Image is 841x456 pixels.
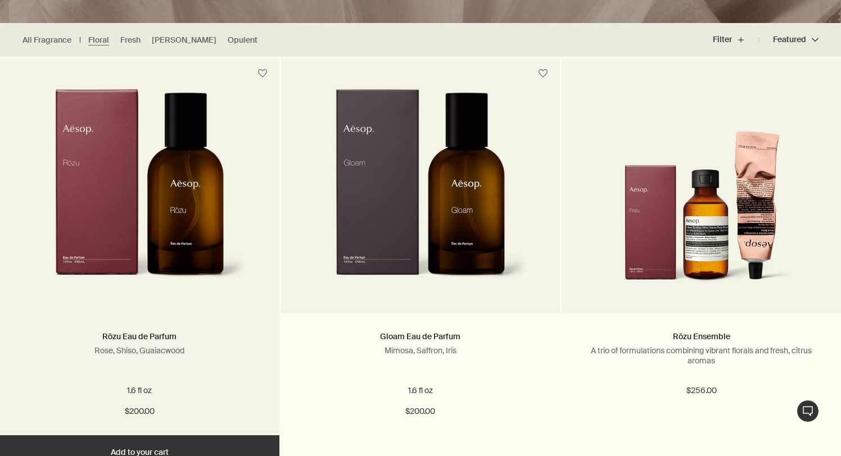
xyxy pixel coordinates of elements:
img: An amber bottle of Gloam Eau de Parfum alongside carton packaging. [314,89,527,297]
a: Rōzu Ensemble [673,331,730,341]
a: Opulent [228,35,257,45]
button: Save to cabinet [252,63,273,84]
a: Rōzu Eau de Parfum [102,331,177,341]
a: An amber bottle of Gloam Eau de Parfum alongside carton packaging. [281,89,560,313]
a: [PERSON_NAME] [152,35,216,45]
a: Gloam Eau de Parfum [380,331,460,341]
p: A trio of formulations combining vibrant florals and fresh, citrus aromas [578,345,824,366]
button: Save to cabinet [533,63,553,84]
button: Filter [713,26,759,53]
button: Live Assistance [797,400,819,422]
a: All Fragrance [22,35,71,45]
img: Rōzu Eau de Parfum In Amber Bottle next to Carton [33,89,246,297]
button: Featured [759,26,819,53]
a: Rozu Ensemble [562,89,841,313]
span: $200.00 [125,405,155,418]
p: Rose, Shiso, Guaiacwood [17,345,263,355]
p: Mimosa, Saffron, Iris [298,345,544,355]
span: $200.00 [405,405,435,418]
span: $256.00 [686,384,717,398]
a: Floral [88,35,109,45]
a: Fresh [120,35,141,45]
img: Rozu Ensemble [610,89,793,297]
